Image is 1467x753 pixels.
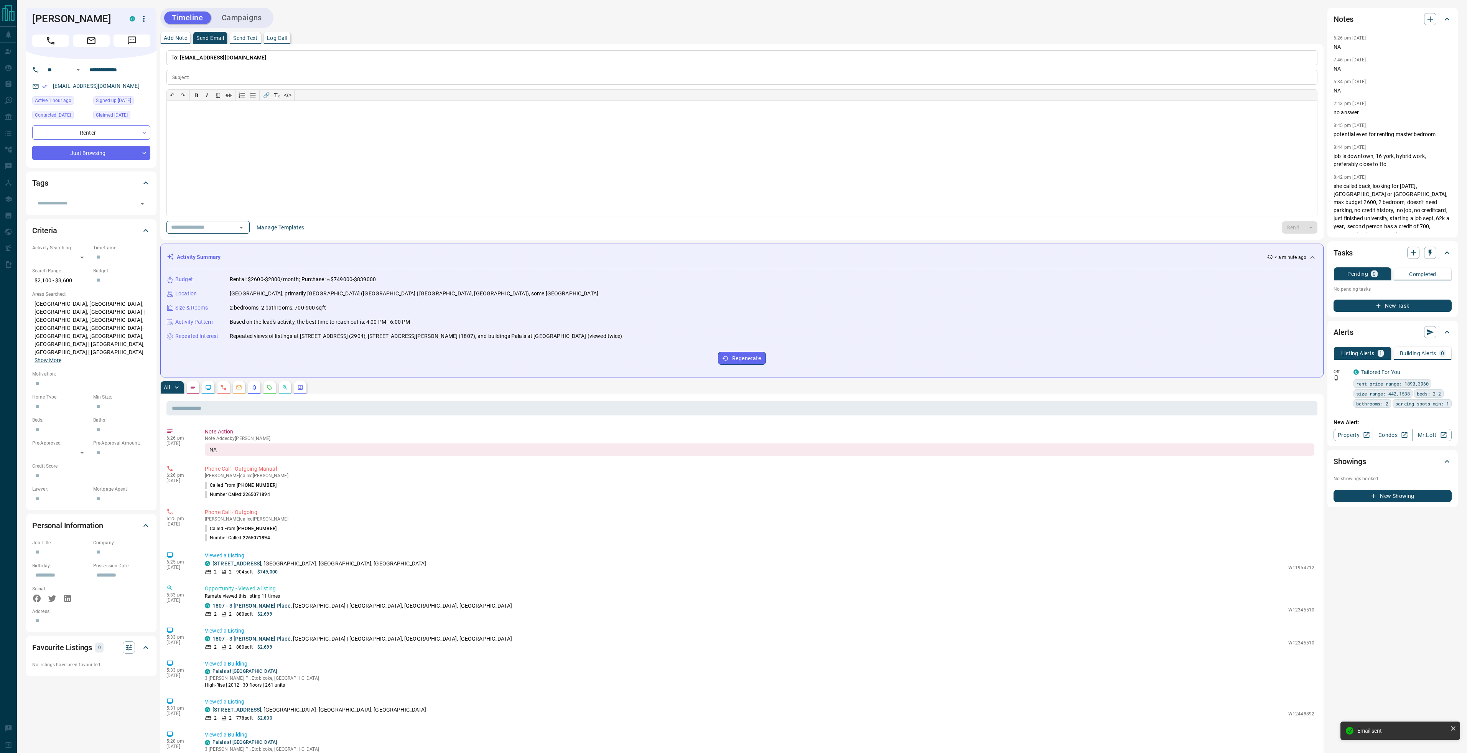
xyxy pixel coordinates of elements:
p: Viewed a Listing [205,552,1314,560]
p: 8:45 pm [DATE] [1334,123,1366,128]
p: , [GEOGRAPHIC_DATA] | [GEOGRAPHIC_DATA], [GEOGRAPHIC_DATA], [GEOGRAPHIC_DATA] [212,602,512,610]
button: Numbered list [237,90,247,101]
button: Regenerate [718,352,766,365]
p: Lawyer: [32,486,89,493]
p: potential even for renting master bedroom [1334,130,1452,138]
p: 6:26 pm [166,473,193,478]
a: Tailored For You [1361,369,1400,375]
p: Viewed a Building [205,660,1314,668]
p: NA [1334,65,1452,73]
div: Tue Oct 14 2025 [32,111,89,122]
p: Building Alerts [1400,351,1436,356]
svg: Calls [221,384,227,391]
span: beds: 2-2 [1417,390,1441,397]
p: New Alert: [1334,419,1452,427]
span: 2265071894 [243,535,270,540]
p: [PERSON_NAME] called [PERSON_NAME] [205,473,1314,478]
p: Home Type: [32,394,89,400]
span: Claimed [DATE] [96,111,128,119]
div: NA [205,443,1314,456]
a: [STREET_ADDRESS] [212,560,261,567]
p: Off [1334,368,1349,375]
p: 2 [214,644,217,651]
p: 8:44 pm [DATE] [1334,145,1366,150]
p: Credit Score: [32,463,150,470]
button: 🔗 [261,90,272,101]
h2: Tasks [1334,247,1353,259]
p: [DATE] [166,744,193,749]
p: Called From: [205,482,277,489]
h2: Favourite Listings [32,641,92,654]
p: 2 [214,568,217,575]
p: Send Text [233,35,258,41]
a: [EMAIL_ADDRESS][DOMAIN_NAME] [53,83,140,89]
p: Baths: [93,417,150,423]
p: Repeated Interest [175,332,218,340]
p: 0 [1373,271,1376,277]
p: Viewed a Listing [205,627,1314,635]
p: Areas Searched: [32,291,150,298]
p: Budget: [93,267,150,274]
div: Showings [1334,452,1452,471]
button: Open [74,65,83,74]
span: Contacted [DATE] [35,111,71,119]
p: Viewed a Building [205,731,1314,739]
p: 2 bedrooms, 2 bathrooms, 700-900 sqft [230,304,326,312]
p: [DATE] [166,441,193,446]
div: condos.ca [205,707,210,712]
p: 5:33 pm [166,667,193,673]
p: [DATE] [166,673,193,678]
p: Phone Call - Outgoing Manual [205,465,1314,473]
p: [DATE] [166,565,193,570]
p: Pre-Approved: [32,440,89,447]
p: Listing Alerts [1341,351,1375,356]
a: Mr.Loft [1412,429,1452,441]
p: Search Range: [32,267,89,274]
svg: Email Verified [42,84,48,89]
p: [DATE] [166,711,193,716]
a: 1807 - 3 [PERSON_NAME] Place [212,636,291,642]
p: [DATE] [166,521,193,527]
p: All [164,385,170,390]
button: Campaigns [214,12,270,24]
p: Motivation: [32,371,150,377]
p: Called From: [205,525,277,532]
p: [DATE] [166,640,193,645]
button: Bullet list [247,90,258,101]
p: < a minute ago [1274,254,1306,261]
p: 7:46 pm [DATE] [1334,57,1366,63]
p: 5:31 pm [166,705,193,711]
p: Actively Searching: [32,244,89,251]
div: Notes [1334,10,1452,28]
span: Active 1 hour ago [35,97,71,104]
svg: Requests [267,384,273,391]
p: 0 [1441,351,1444,356]
p: Number Called: [205,491,270,498]
p: she called back, looking for [DATE], [GEOGRAPHIC_DATA] or [GEOGRAPHIC_DATA], max budget 2600, 2 b... [1334,182,1452,239]
p: Activity Pattern [175,318,213,326]
p: job is downtown, 16 york, hybrid work, preferably close to ttc [1334,152,1452,168]
span: Signed up [DATE] [96,97,131,104]
div: condos.ca [205,669,210,674]
button: ab [223,90,234,101]
p: 2 [229,715,232,722]
span: parking spots min: 1 [1395,400,1449,407]
span: rent price range: 1890,3960 [1356,380,1429,387]
p: [PERSON_NAME] called [PERSON_NAME] [205,516,1314,522]
p: $2,100 - $3,600 [32,274,89,287]
p: Add Note [164,35,187,41]
svg: Emails [236,384,242,391]
p: Repeated views of listings at [STREET_ADDRESS] (2904), [STREET_ADDRESS][PERSON_NAME] (1807), and ... [230,332,622,340]
p: To: [166,50,1317,65]
p: 2 [214,611,217,618]
p: Pre-Approval Amount: [93,440,150,447]
p: Log Call [267,35,287,41]
div: Renter [32,125,150,140]
p: 6:25 pm [166,559,193,565]
p: Job Title: [32,539,89,546]
p: 5:33 pm [166,592,193,598]
p: Company: [93,539,150,546]
button: New Showing [1334,490,1452,502]
span: 2265071894 [243,492,270,497]
button: Open [137,198,148,209]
